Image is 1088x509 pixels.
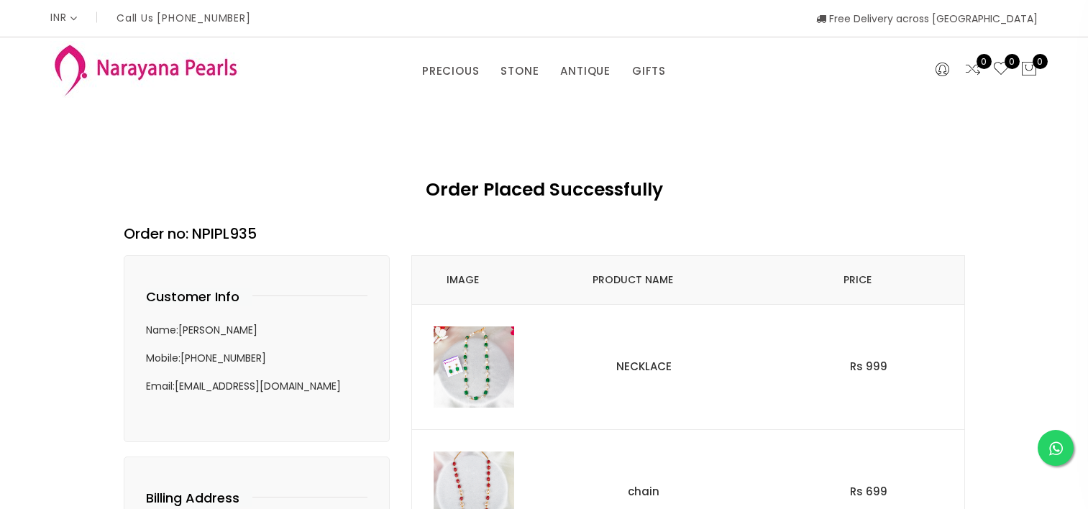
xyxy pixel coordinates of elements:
[1005,54,1020,69] span: 0
[146,490,252,507] h4: Billing Address
[411,256,514,305] th: Image
[992,60,1010,79] a: 0
[751,256,964,305] th: Price
[146,377,367,395] p: Email: [EMAIL_ADDRESS][DOMAIN_NAME]
[500,60,539,82] a: STONE
[124,223,965,244] h3: Order no: NPIPL935
[850,359,887,374] span: Rs 999
[628,484,659,499] a: chain
[146,288,252,306] h4: Customer Info
[146,349,367,367] p: Mobile: [PHONE_NUMBER]
[116,13,251,23] p: Call Us [PHONE_NUMBER]
[146,321,367,339] p: Name: [PERSON_NAME]
[309,177,779,203] h2: Order Placed Successfully
[1033,54,1048,69] span: 0
[560,60,611,82] a: ANTIQUE
[977,54,992,69] span: 0
[632,60,666,82] a: GIFTS
[816,12,1038,26] span: Free Delivery across [GEOGRAPHIC_DATA]
[422,60,479,82] a: PRECIOUS
[964,60,982,79] a: 0
[616,359,672,374] a: NECKLACE
[850,484,887,499] span: Rs 699
[1020,60,1038,79] button: 0
[514,256,751,305] th: Product Name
